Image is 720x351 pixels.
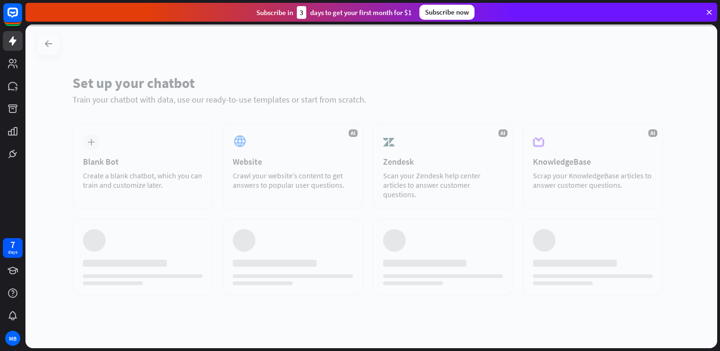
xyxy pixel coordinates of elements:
div: MB [5,331,20,346]
div: Subscribe now [419,5,475,20]
div: days [8,249,17,255]
div: Subscribe in days to get your first month for $1 [256,6,412,19]
div: 3 [297,6,306,19]
div: 7 [10,240,15,249]
a: 7 days [3,238,23,258]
